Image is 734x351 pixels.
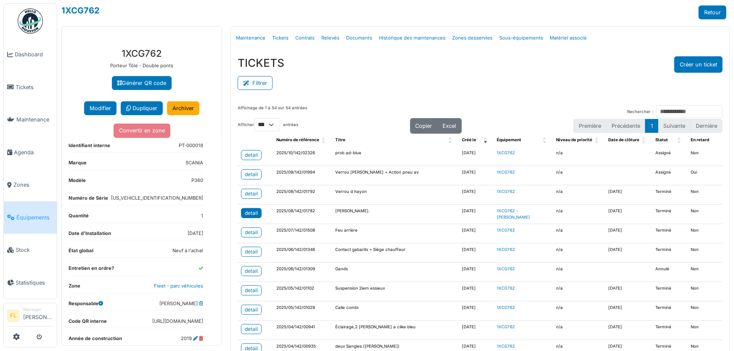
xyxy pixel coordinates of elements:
h3: 1XCG762 [69,48,215,59]
dt: Numéro de Série [69,195,108,205]
td: Éclairage,2 [PERSON_NAME] a clike bleu [332,321,458,340]
td: [DATE] [458,243,494,263]
td: [DATE] [605,282,652,301]
span: Équipement: Activate to sort [543,134,548,147]
td: Verrou [PERSON_NAME] + Action pneu av [332,166,458,185]
a: Tickets [4,71,57,104]
a: detail [241,324,262,334]
dt: Identifiant interne [69,142,110,153]
td: Terminé [652,243,687,263]
button: 1 [645,119,658,133]
a: Stock [4,234,57,267]
span: Agenda [14,148,53,156]
span: Titre [335,137,345,142]
td: [DATE] [458,147,494,166]
a: Tickets [269,28,292,48]
td: [DATE] [458,205,494,224]
span: Équipement [497,137,522,142]
span: Statut: Activate to sort [677,134,682,147]
div: detail [245,171,258,178]
a: detail [241,208,262,218]
button: Créer un ticket [674,56,723,73]
td: [DATE] [458,185,494,205]
a: 1XCG762 [61,5,100,16]
td: [DATE] [458,321,494,340]
td: Terminé [652,205,687,224]
span: Zones [13,181,53,189]
select: Afficherentrées [254,118,280,131]
span: Niveau de priorité: Activate to sort [595,134,600,147]
dt: État global [69,247,93,258]
a: Relevés [318,28,343,48]
dd: [US_VEHICLE_IDENTIFICATION_NUMBER] [111,195,203,202]
a: Générer QR code [112,76,172,90]
a: Documents [343,28,376,48]
span: Niveau de priorité [556,137,592,142]
td: [DATE] [605,205,652,224]
td: prob ad-blue [332,147,458,166]
td: n/a [553,147,605,166]
a: Agenda [4,136,57,169]
td: [PERSON_NAME]. [332,205,458,224]
td: Non [687,282,723,301]
td: Assigné [652,166,687,185]
a: detail [241,285,262,296]
td: Contact gabarits + Siège chauffeur [332,243,458,263]
dd: [PERSON_NAME] [159,300,203,307]
td: n/a [553,301,605,321]
td: Non [687,243,723,263]
div: Manager [23,306,53,313]
dd: PT-000018 [179,142,203,149]
a: Historique des maintenances [376,28,449,48]
dt: Modèle [69,177,86,187]
div: detail [245,229,258,236]
a: 1XCG762 [497,189,515,194]
a: Fleet - parc véhicules [154,283,203,289]
a: 1XCG762 [497,305,515,310]
div: detail [245,325,258,333]
td: [DATE] [605,321,652,340]
a: Maintenance [4,103,57,136]
td: Terminé [652,301,687,321]
td: 2025/04/142/00941 [273,321,332,340]
dt: Marque [69,159,87,170]
a: Zones [4,169,57,201]
nav: pagination [573,119,723,133]
span: Numéro de référence [276,137,319,142]
td: 2025/06/142/01346 [273,243,332,263]
dd: Neuf à l'achat [172,247,203,254]
dt: Code QR interne [69,318,107,328]
td: Oui [687,166,723,185]
a: 1XCG762 [497,150,515,155]
td: [DATE] [605,224,652,243]
td: Gands [332,263,458,282]
td: n/a [553,205,605,224]
dd: SCANIA [185,159,203,166]
div: detail [245,190,258,198]
span: Créé le [462,137,476,142]
td: Terminé [652,185,687,205]
span: Numéro de référence: Activate to sort [322,134,327,147]
td: n/a [553,321,605,340]
td: Calle combi [332,301,458,321]
td: Non [687,205,723,224]
a: detail [241,266,262,276]
dd: [DATE] [188,230,203,237]
td: Terminé [652,282,687,301]
span: Statistiques [16,279,53,287]
td: [DATE] [458,166,494,185]
dt: Année de construction [69,335,122,346]
td: n/a [553,263,605,282]
a: 1XCG762 [497,344,515,348]
a: Dupliquer [121,101,163,115]
dd: P360 [191,177,203,184]
td: Non [687,321,723,340]
span: Créé le: Activate to remove sorting [484,134,489,147]
button: Modifier [84,101,117,115]
a: Statistiques [4,267,57,299]
button: Copier [410,118,438,134]
a: 1XCG762 [497,325,515,329]
button: Filtrer [238,76,273,90]
a: detail [241,247,262,257]
td: 2025/08/142/01782 [273,205,332,224]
